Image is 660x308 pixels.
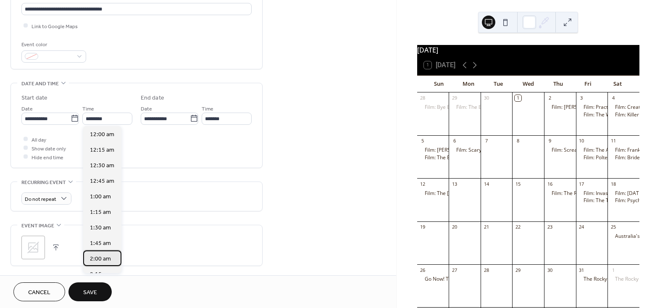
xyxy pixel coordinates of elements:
[607,233,639,240] div: Australia's Thunder from Down Under pres. by Forrest Jones Ent.
[543,76,573,92] div: Thu
[610,181,616,187] div: 18
[32,135,46,144] span: All day
[544,190,576,197] div: Film: The Ring
[420,95,426,101] div: 28
[417,276,449,283] div: Go Now! Tribute to The Moody Blues pres. by TAD Mgmt
[425,147,493,154] div: Film: [PERSON_NAME]'s Baby
[32,144,66,153] span: Show date only
[607,197,639,204] div: Film: Psycho
[425,276,621,283] div: Go Now! Tribute to The [PERSON_NAME][DEMOGRAPHIC_DATA] pres. by TAD Mgmt
[90,192,111,201] span: 1:00 am
[607,276,639,283] div: The Rocky Horror Picture Show Experience
[90,130,114,139] span: 12:00 am
[607,104,639,111] div: Film: Creature from the Black Lagoon
[90,161,114,170] span: 12:30 am
[603,76,633,92] div: Sat
[32,22,78,31] span: Link to Google Maps
[82,104,94,113] span: Time
[584,197,619,204] div: Film: The Thing
[21,178,66,187] span: Recurring event
[607,154,639,161] div: Film: Bride of Frankenstein
[552,190,584,197] div: Film: The Ring
[483,181,489,187] div: 14
[547,181,553,187] div: 16
[547,224,553,230] div: 23
[451,267,458,273] div: 27
[90,270,111,279] span: 2:15 am
[32,153,63,162] span: Hide end time
[547,138,553,144] div: 9
[573,76,603,92] div: Fri
[578,267,585,273] div: 31
[417,45,639,55] div: [DATE]
[576,104,608,111] div: Film: Practical Magic
[544,147,576,154] div: Film: Scream
[515,181,521,187] div: 15
[576,154,608,161] div: Film: Poltergeist
[576,147,608,154] div: Film: The Amityville Horror
[454,76,484,92] div: Mon
[420,138,426,144] div: 5
[615,197,644,204] div: Film: Psycho
[515,95,521,101] div: 1
[610,224,616,230] div: 25
[483,267,489,273] div: 28
[483,224,489,230] div: 21
[513,76,543,92] div: Wed
[425,154,465,161] div: Film: The Exorcist
[90,254,111,263] span: 2:00 am
[68,282,112,301] button: Save
[515,224,521,230] div: 22
[483,95,489,101] div: 30
[515,267,521,273] div: 29
[21,236,45,259] div: ;
[483,138,489,144] div: 7
[420,181,426,187] div: 12
[451,138,458,144] div: 6
[420,224,426,230] div: 19
[21,94,47,103] div: Start date
[417,154,449,161] div: Film: The Exorcist
[28,288,50,297] span: Cancel
[456,104,522,111] div: Film: The Bourne Ultimatum
[615,147,657,154] div: Film: Frankenstein
[484,76,513,92] div: Tue
[584,154,621,161] div: Film: Poltergeist
[13,282,65,301] button: Cancel
[90,176,114,185] span: 12:45 am
[610,95,616,101] div: 4
[584,147,646,154] div: Film: The Amityville Horror
[141,94,164,103] div: End date
[417,104,449,111] div: Film: Bye Bye Birdie
[610,267,616,273] div: 1
[417,190,449,197] div: Film: The Tingler
[615,190,644,197] div: Film: [DATE]
[576,111,608,118] div: Film: The Witches of Eastwick
[578,95,585,101] div: 3
[578,224,585,230] div: 24
[578,181,585,187] div: 17
[607,147,639,154] div: Film: Frankenstein
[425,104,471,111] div: Film: Bye Bye Birdie
[515,138,521,144] div: 8
[449,147,481,154] div: Film: Scary Movie
[578,138,585,144] div: 10
[21,79,59,88] span: Date and time
[425,190,486,197] div: Film: The [PERSON_NAME]
[83,288,97,297] span: Save
[547,267,553,273] div: 30
[202,104,213,113] span: Time
[21,104,33,113] span: Date
[552,147,582,154] div: Film: Scream
[576,197,608,204] div: Film: The Thing
[547,95,553,101] div: 2
[449,104,481,111] div: Film: The Bourne Ultimatum
[417,147,449,154] div: Film: Rosemary's Baby
[424,76,454,92] div: Sun
[451,181,458,187] div: 13
[576,276,608,283] div: The Rocky Horror Picture Show Experience
[420,267,426,273] div: 26
[21,40,84,49] div: Event color
[451,95,458,101] div: 29
[456,147,497,154] div: Film: Scary Movie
